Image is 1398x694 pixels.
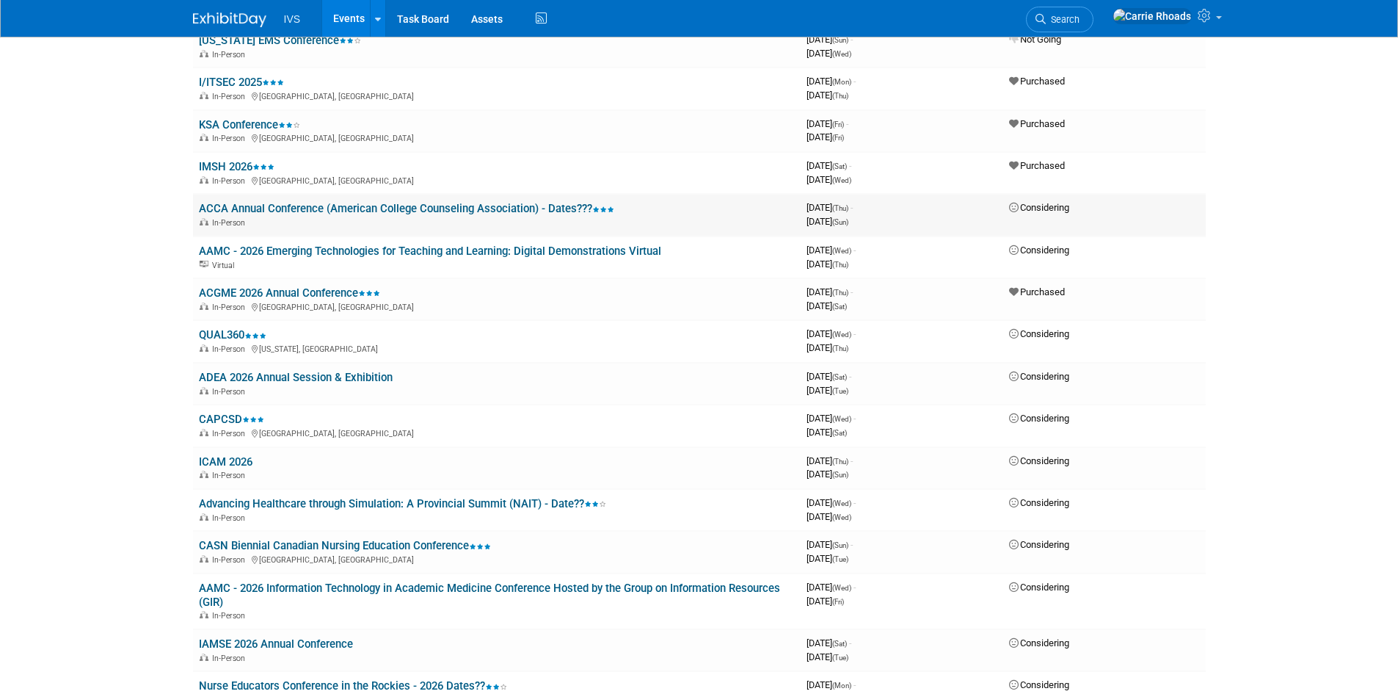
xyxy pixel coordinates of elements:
[807,174,851,185] span: [DATE]
[807,216,848,227] span: [DATE]
[200,344,208,352] img: In-Person Event
[807,245,856,256] span: [DATE]
[807,637,851,648] span: [DATE]
[832,78,851,86] span: (Mon)
[199,371,393,384] a: ADEA 2026 Annual Session & Exhibition
[807,455,853,466] span: [DATE]
[200,429,208,436] img: In-Person Event
[807,342,848,353] span: [DATE]
[807,328,856,339] span: [DATE]
[200,654,208,661] img: In-Person Event
[832,598,844,606] span: (Fri)
[849,371,851,382] span: -
[832,541,848,549] span: (Sun)
[1113,8,1192,24] img: Carrie Rhoads
[853,76,856,87] span: -
[832,303,847,311] span: (Sat)
[832,134,844,142] span: (Fri)
[807,596,844,607] span: [DATE]
[199,160,274,173] a: IMSH 2026
[807,371,851,382] span: [DATE]
[212,134,250,143] span: In-Person
[832,555,848,563] span: (Tue)
[807,511,851,522] span: [DATE]
[851,202,853,213] span: -
[832,471,848,479] span: (Sun)
[199,413,264,426] a: CAPCSD
[212,176,250,186] span: In-Person
[832,387,848,395] span: (Tue)
[199,582,780,609] a: AAMC - 2026 Information Technology in Academic Medicine Conference Hosted by the Group on Informa...
[193,12,266,27] img: ExhibitDay
[1009,582,1069,593] span: Considering
[1009,160,1065,171] span: Purchased
[832,344,848,353] span: (Thu)
[199,427,795,438] div: [GEOGRAPHIC_DATA], [GEOGRAPHIC_DATA]
[199,455,252,469] a: ICAM 2026
[1009,679,1069,690] span: Considering
[200,176,208,184] img: In-Person Event
[851,34,853,45] span: -
[853,328,856,339] span: -
[807,48,851,59] span: [DATE]
[212,654,250,663] span: In-Person
[832,162,847,170] span: (Sat)
[807,413,856,424] span: [DATE]
[1009,328,1069,339] span: Considering
[200,303,208,310] img: In-Person Event
[832,36,848,44] span: (Sun)
[807,202,853,213] span: [DATE]
[212,218,250,228] span: In-Person
[853,413,856,424] span: -
[807,259,848,270] span: [DATE]
[1046,14,1080,25] span: Search
[212,429,250,438] span: In-Person
[200,261,208,268] img: Virtual Event
[199,539,491,552] a: CASN Biennial Canadian Nursing Education Conference
[200,134,208,141] img: In-Person Event
[1009,497,1069,508] span: Considering
[284,13,301,25] span: IVS
[807,286,853,297] span: [DATE]
[1009,76,1065,87] span: Purchased
[853,245,856,256] span: -
[851,539,853,550] span: -
[212,555,250,565] span: In-Person
[849,160,851,171] span: -
[1009,245,1069,256] span: Considering
[212,303,250,312] span: In-Person
[832,654,848,662] span: (Tue)
[807,679,856,690] span: [DATE]
[853,582,856,593] span: -
[853,497,856,508] span: -
[212,344,250,354] span: In-Person
[199,90,795,101] div: [GEOGRAPHIC_DATA], [GEOGRAPHIC_DATA]
[1009,637,1069,648] span: Considering
[832,415,851,423] span: (Wed)
[832,204,848,212] span: (Thu)
[200,471,208,478] img: In-Person Event
[200,513,208,521] img: In-Person Event
[1009,371,1069,382] span: Considering
[212,471,250,480] span: In-Person
[199,131,795,143] div: [GEOGRAPHIC_DATA], [GEOGRAPHIC_DATA]
[807,90,848,101] span: [DATE]
[199,497,606,510] a: Advancing Healthcare through Simulation: A Provincial Summit (NAIT) - Date??
[212,611,250,621] span: In-Person
[832,261,848,269] span: (Thu)
[851,286,853,297] span: -
[832,640,847,648] span: (Sat)
[832,584,851,592] span: (Wed)
[807,651,848,662] span: [DATE]
[832,218,848,226] span: (Sun)
[846,118,848,129] span: -
[199,342,795,354] div: [US_STATE], [GEOGRAPHIC_DATA]
[212,261,239,270] span: Virtual
[1009,34,1061,45] span: Not Going
[832,120,844,129] span: (Fri)
[200,92,208,99] img: In-Person Event
[212,387,250,397] span: In-Person
[199,286,380,300] a: ACGME 2026 Annual Conference
[1026,7,1093,32] a: Search
[200,611,208,618] img: In-Person Event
